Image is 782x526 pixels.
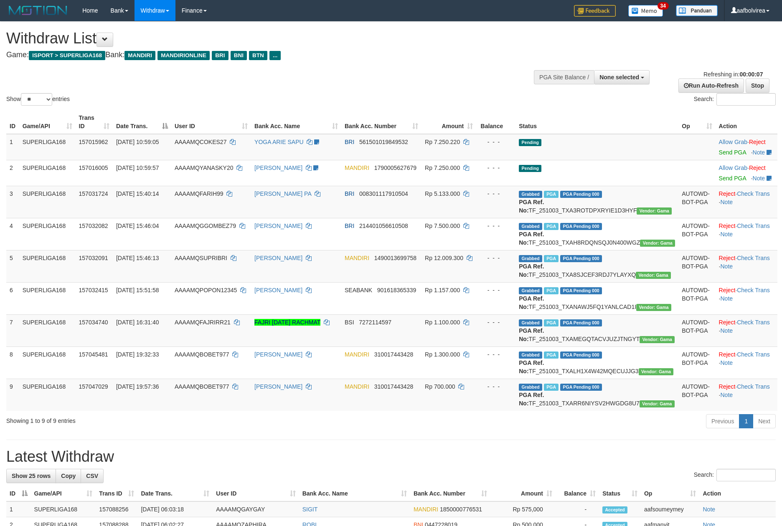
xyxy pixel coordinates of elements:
[56,469,81,483] a: Copy
[116,351,159,358] span: [DATE] 19:32:33
[678,314,715,346] td: AUTOWD-BOT-PGA
[480,222,512,230] div: - - -
[175,139,227,145] span: AAAAMQCOKES27
[737,223,770,229] a: Check Trans
[719,319,736,326] a: Reject
[6,314,19,346] td: 7
[425,164,460,171] span: Rp 7.250.000
[171,110,251,134] th: User ID: activate to sort column ascending
[137,486,213,501] th: Date Trans.: activate to sort column ascending
[519,263,544,278] b: PGA Ref. No:
[720,327,733,334] a: Note
[676,5,718,16] img: panduan.png
[377,287,416,293] span: Copy 901618365339 to clipboard
[254,139,304,145] a: YOGA ARIE SAPU
[703,71,763,78] span: Refreshing in:
[737,383,770,390] a: Check Trans
[560,191,602,198] span: PGA Pending
[345,383,369,390] span: MANDIRI
[254,351,302,358] a: [PERSON_NAME]
[519,359,544,374] b: PGA Ref. No:
[739,71,763,78] strong: 00:00:07
[544,223,559,230] span: Marked by aafheankoy
[739,414,753,428] a: 1
[302,506,318,513] a: SIGIT
[19,346,76,379] td: SUPERLIGA168
[719,190,736,197] a: Reject
[720,231,733,238] a: Note
[753,149,765,156] a: Note
[480,350,512,359] div: - - -
[602,506,627,513] span: Accepted
[490,501,556,517] td: Rp 575,000
[544,287,559,294] span: Marked by aafsengchandara
[716,160,777,186] td: ·
[19,379,76,411] td: SUPERLIGA168
[254,190,311,197] a: [PERSON_NAME] PA
[544,352,559,359] span: Marked by aafchoeunmanni
[6,346,19,379] td: 8
[254,223,302,229] a: [PERSON_NAME]
[79,319,108,326] span: 157034740
[116,287,159,293] span: [DATE] 15:51:58
[269,51,281,60] span: ...
[425,139,460,145] span: Rp 7.250.220
[6,160,19,186] td: 2
[636,304,671,311] span: Vendor URL: https://trx31.1velocity.biz
[345,287,372,293] span: SEABANK
[706,414,739,428] a: Previous
[19,110,76,134] th: Game/API: activate to sort column ascending
[716,314,777,346] td: · ·
[81,469,104,483] a: CSV
[519,384,542,391] span: Grabbed
[116,139,159,145] span: [DATE] 10:59:05
[678,186,715,218] td: AUTOWD-BOT-PGA
[678,218,715,250] td: AUTOWD-BOT-PGA
[749,164,766,171] a: Reject
[694,469,776,481] label: Search:
[519,191,542,198] span: Grabbed
[678,110,715,134] th: Op: activate to sort column ascending
[6,134,19,160] td: 1
[640,400,675,407] span: Vendor URL: https://trx31.1velocity.biz
[737,319,770,326] a: Check Trans
[720,295,733,302] a: Note
[534,70,594,84] div: PGA Site Balance /
[299,486,410,501] th: Bank Acc. Name: activate to sort column ascending
[345,164,369,171] span: MANDIRI
[21,93,52,106] select: Showentries
[175,287,237,293] span: AAAAMQPOPON12345
[515,314,678,346] td: TF_251003_TXAMEGQTACVJUZJTNGYT
[599,74,639,81] span: None selected
[719,383,736,390] a: Reject
[116,319,159,326] span: [DATE] 16:31:40
[425,255,463,261] span: Rp 12.009.300
[345,139,354,145] span: BRI
[79,164,108,171] span: 157016005
[678,379,715,411] td: AUTOWD-BOT-PGA
[678,282,715,314] td: AUTOWD-BOT-PGA
[716,469,776,481] input: Search:
[79,383,108,390] span: 157047029
[720,392,733,398] a: Note
[560,319,602,326] span: PGA Pending
[79,139,108,145] span: 157015962
[519,255,542,262] span: Grabbed
[639,368,674,375] span: Vendor URL: https://trx31.1velocity.biz
[720,359,733,366] a: Note
[61,473,76,479] span: Copy
[720,199,733,205] a: Note
[658,2,669,10] span: 34
[719,351,736,358] a: Reject
[720,263,733,270] a: Note
[19,134,76,160] td: SUPERLIGA168
[490,486,556,501] th: Amount: activate to sort column ascending
[6,51,513,59] h4: Game: Bank:
[719,164,747,171] a: Allow Grab
[116,223,159,229] span: [DATE] 15:46:04
[719,287,736,293] a: Reject
[716,186,777,218] td: · ·
[636,272,671,279] span: Vendor URL: https://trx31.1velocity.biz
[737,255,770,261] a: Check Trans
[515,250,678,282] td: TF_251003_TXA8SJCEF3RDJ7YLAYXQ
